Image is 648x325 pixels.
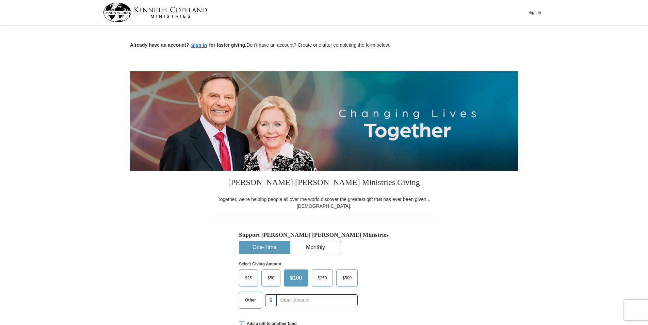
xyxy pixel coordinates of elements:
button: Monthly [290,241,341,254]
span: $500 [339,273,355,283]
span: $25 [242,273,255,283]
span: Other [242,295,259,305]
button: One-Time [239,241,290,254]
span: $250 [314,273,330,283]
span: $ [265,294,277,306]
span: $50 [264,273,278,283]
input: Other Amount [276,294,358,306]
div: Together, we're helping people all over the world discover the greatest gift that has ever been g... [213,196,435,210]
p: Don't have an account? Create one after completing the form below. [130,42,518,49]
h5: Support [PERSON_NAME] [PERSON_NAME] Ministries [239,231,409,238]
button: Sign in [189,42,209,49]
button: Sign In [524,7,545,18]
span: $100 [287,273,306,283]
img: kcm-header-logo.svg [103,3,207,22]
h3: [PERSON_NAME] [PERSON_NAME] Ministries Giving [213,171,435,196]
strong: Select Giving Amount [239,262,281,266]
strong: Already have an account? for faster giving. [130,42,246,48]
